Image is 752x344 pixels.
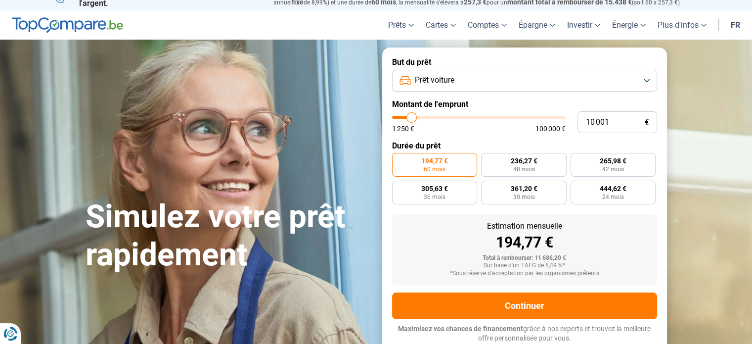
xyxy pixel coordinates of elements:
[420,10,462,40] a: Cartes
[602,166,624,172] span: 42 mois
[400,235,649,250] div: 194,77 €
[561,10,606,40] a: Investir
[392,57,657,67] label: But du prêt
[382,10,420,40] a: Prêts
[415,75,454,86] span: Prêt voiture
[392,99,657,109] label: Montant de l'emprunt
[513,166,534,172] span: 48 mois
[652,10,712,40] a: Plus d'infos
[400,222,649,230] div: Estimation mensuelle
[424,194,445,200] span: 36 mois
[535,125,566,132] span: 100 000 €
[510,157,537,164] span: 236,27 €
[600,157,626,164] span: 265,98 €
[645,118,649,127] span: €
[398,325,523,333] span: Maximisez vos chances de financement
[606,10,652,40] a: Énergie
[392,125,414,132] span: 1 250 €
[513,10,561,40] a: Épargne
[400,255,649,262] div: Total à rembourser: 11 686,20 €
[392,70,657,92] button: Prêt voiture
[400,262,649,269] div: Sur base d'un TAEG de 6,49 %*
[392,324,657,344] p: grâce à nos experts et trouvez la meilleure offre personnalisée pour vous.
[392,293,657,319] button: Continuer
[421,157,448,164] span: 194,77 €
[86,198,370,274] h1: Simulez votre prêt rapidement
[602,194,624,200] span: 24 mois
[725,10,746,40] a: fr
[513,194,534,200] span: 30 mois
[462,10,513,40] a: Comptes
[600,185,626,192] span: 444,62 €
[400,270,649,277] div: *Sous réserve d'acceptation par les organismes prêteurs
[510,185,537,192] span: 361,20 €
[12,17,123,33] img: TopCompare
[421,185,448,192] span: 305,63 €
[392,141,657,150] label: Durée du prêt
[424,166,445,172] span: 60 mois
